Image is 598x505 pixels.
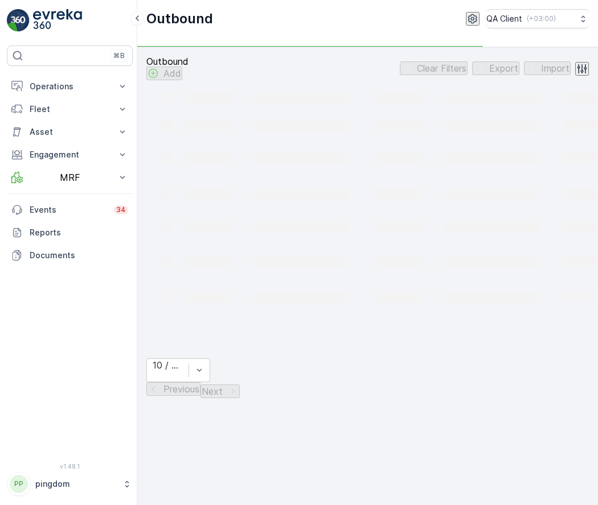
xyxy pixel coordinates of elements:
img: logo [7,9,30,32]
p: Outbound [146,10,213,28]
button: QA Client(+03:00) [486,9,589,28]
p: Outbound [146,56,189,67]
p: Engagement [30,149,110,160]
a: Reports [7,221,133,244]
p: Next [202,386,223,396]
p: Reports [30,227,128,238]
p: QA Client [486,13,522,24]
p: Add [163,68,181,78]
button: Fleet [7,98,133,121]
p: Documents [30,250,128,261]
p: Operations [30,81,110,92]
img: logo_light-DOdMpM7g.png [33,9,82,32]
button: Clear Filters [400,61,468,75]
p: Clear Filters [417,63,466,73]
p: Import [541,63,570,73]
button: Next [200,384,240,398]
p: MRF [30,172,110,183]
span: v 1.48.1 [7,463,133,470]
button: MRF [7,166,133,189]
p: Export [489,63,518,73]
p: Events [30,204,107,216]
div: PP [10,475,28,493]
button: Import [524,61,571,75]
p: ( +03:00 ) [527,14,556,23]
p: Previous [163,384,199,394]
button: Asset [7,121,133,143]
p: Asset [30,126,110,138]
button: Export [472,61,519,75]
div: 10 / Page [153,360,183,370]
p: 34 [116,205,126,214]
a: Events34 [7,198,133,221]
button: PPpingdom [7,472,133,496]
p: pingdom [35,478,117,490]
p: ⌘B [113,51,125,60]
button: Operations [7,75,133,98]
button: Previous [146,382,200,396]
button: Engagement [7,143,133,166]
a: Documents [7,244,133,267]
button: Add [146,67,182,80]
p: Fleet [30,104,110,115]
